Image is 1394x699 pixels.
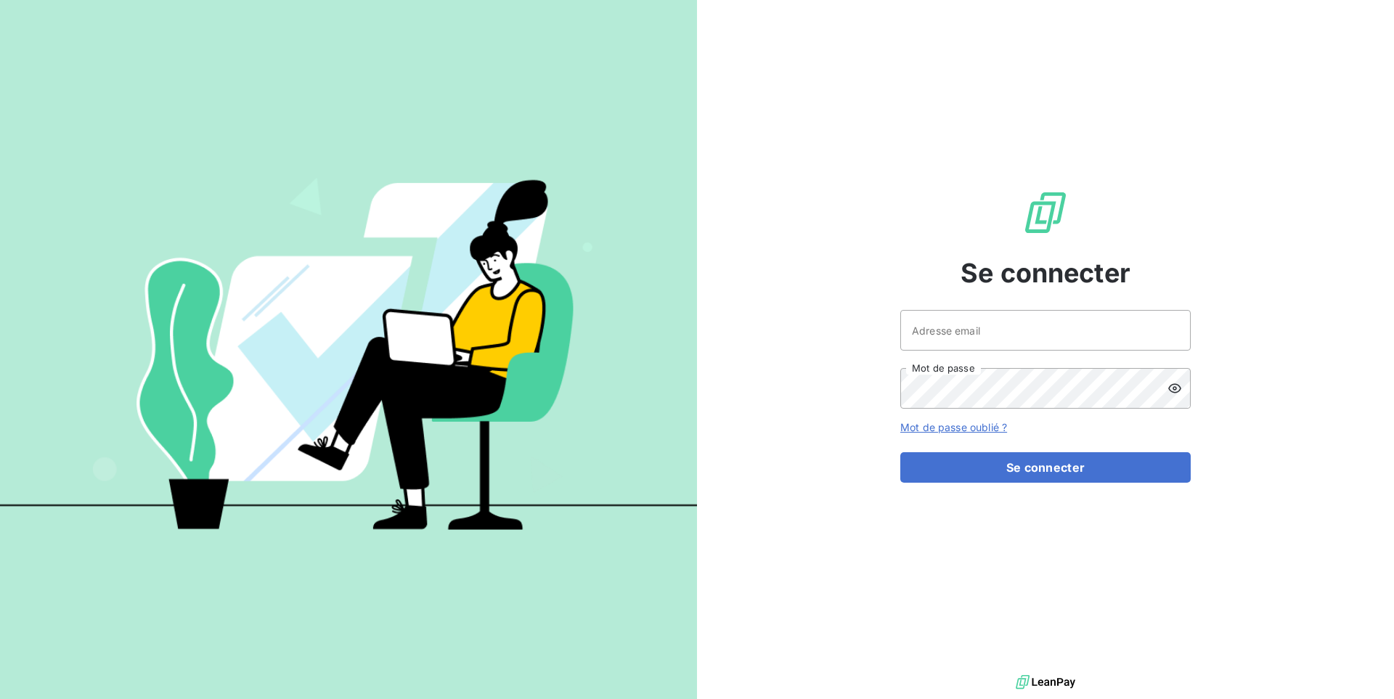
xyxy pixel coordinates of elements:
[1022,189,1069,236] img: Logo LeanPay
[900,452,1191,483] button: Se connecter
[900,310,1191,351] input: placeholder
[900,421,1007,433] a: Mot de passe oublié ?
[1016,671,1075,693] img: logo
[961,253,1130,293] span: Se connecter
